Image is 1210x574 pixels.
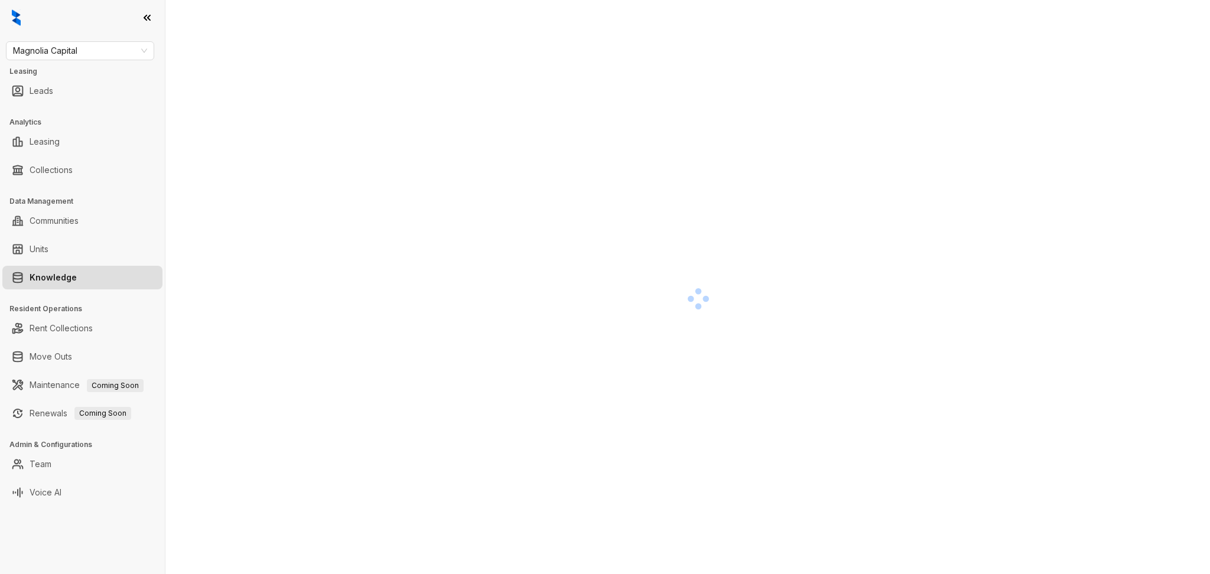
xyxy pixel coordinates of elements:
[2,481,162,504] li: Voice AI
[2,402,162,425] li: Renewals
[9,196,165,207] h3: Data Management
[9,117,165,128] h3: Analytics
[30,345,72,368] a: Move Outs
[2,266,162,289] li: Knowledge
[30,402,131,425] a: RenewalsComing Soon
[9,439,165,450] h3: Admin & Configurations
[2,345,162,368] li: Move Outs
[30,266,77,289] a: Knowledge
[12,9,21,26] img: logo
[2,209,162,233] li: Communities
[9,304,165,314] h3: Resident Operations
[30,130,60,154] a: Leasing
[9,66,165,77] h3: Leasing
[2,373,162,397] li: Maintenance
[13,42,147,60] span: Magnolia Capital
[2,237,162,261] li: Units
[30,237,48,261] a: Units
[2,317,162,340] li: Rent Collections
[2,79,162,103] li: Leads
[74,407,131,420] span: Coming Soon
[2,158,162,182] li: Collections
[30,209,79,233] a: Communities
[30,481,61,504] a: Voice AI
[30,79,53,103] a: Leads
[30,317,93,340] a: Rent Collections
[2,452,162,476] li: Team
[87,379,144,392] span: Coming Soon
[30,452,51,476] a: Team
[30,158,73,182] a: Collections
[2,130,162,154] li: Leasing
